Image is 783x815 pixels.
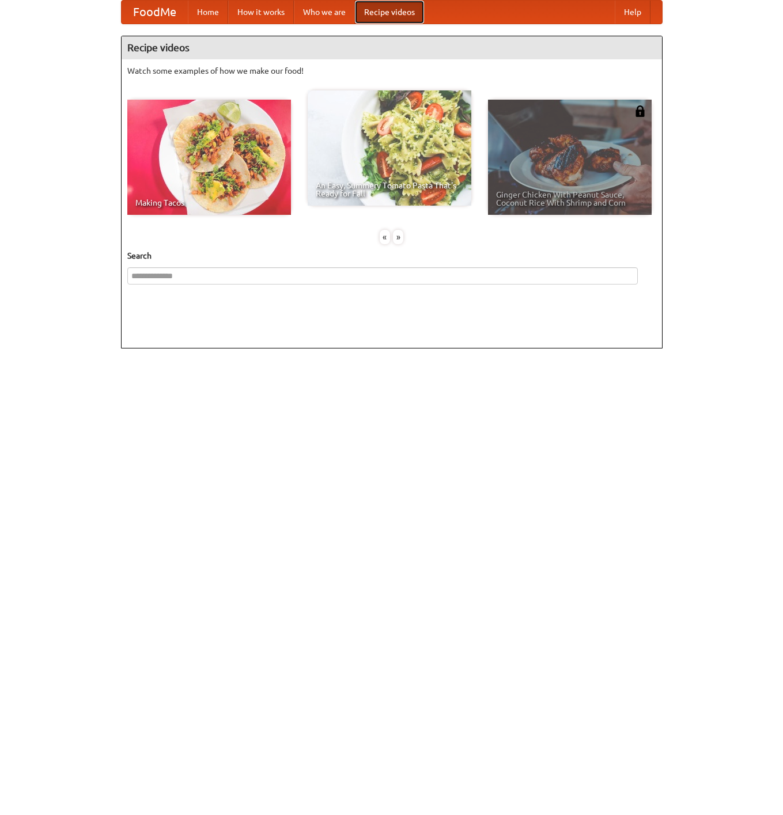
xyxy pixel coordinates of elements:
a: How it works [228,1,294,24]
div: « [380,230,390,244]
a: Home [188,1,228,24]
span: An Easy, Summery Tomato Pasta That's Ready for Fall [316,181,463,198]
a: FoodMe [122,1,188,24]
a: Help [615,1,650,24]
a: Making Tacos [127,100,291,215]
p: Watch some examples of how we make our food! [127,65,656,77]
h4: Recipe videos [122,36,662,59]
div: » [393,230,403,244]
a: Who we are [294,1,355,24]
img: 483408.png [634,105,646,117]
span: Making Tacos [135,199,283,207]
a: An Easy, Summery Tomato Pasta That's Ready for Fall [308,90,471,206]
a: Recipe videos [355,1,424,24]
h5: Search [127,250,656,261]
